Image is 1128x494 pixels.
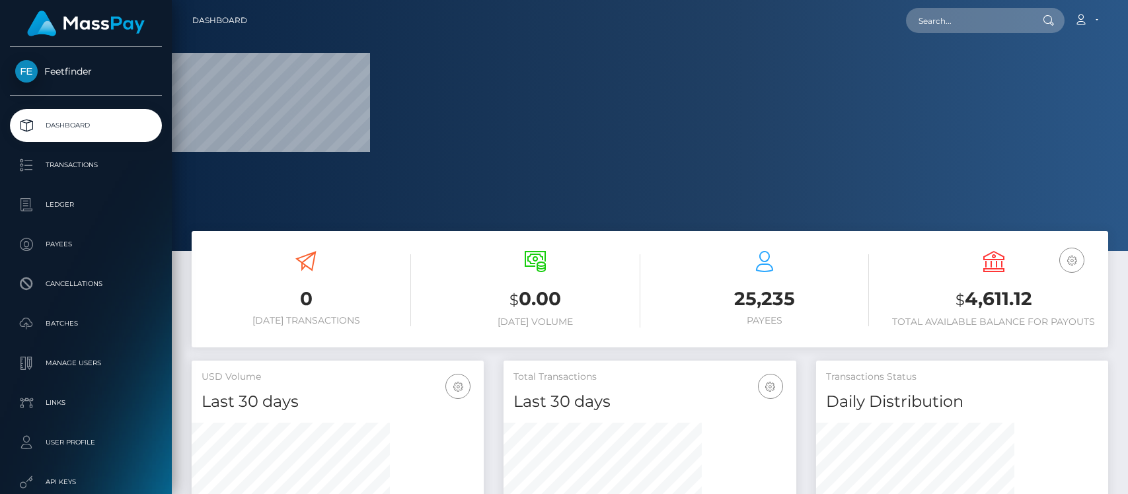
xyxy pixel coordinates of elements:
p: Payees [15,234,157,254]
h3: 0.00 [431,286,640,313]
a: Dashboard [192,7,247,34]
img: Feetfinder [15,60,38,83]
p: Batches [15,314,157,334]
a: Dashboard [10,109,162,142]
p: User Profile [15,433,157,452]
p: Manage Users [15,353,157,373]
input: Search... [906,8,1030,33]
img: MassPay Logo [27,11,145,36]
a: Batches [10,307,162,340]
h3: 25,235 [660,286,870,312]
h5: Total Transactions [513,370,786,384]
small: $ [509,291,519,309]
p: Transactions [15,155,157,175]
h3: 0 [202,286,411,312]
p: Dashboard [15,116,157,135]
a: User Profile [10,426,162,459]
h6: Payees [660,315,870,326]
h4: Last 30 days [513,390,786,413]
h5: USD Volume [202,370,474,384]
p: Cancellations [15,274,157,294]
a: Payees [10,228,162,261]
a: Links [10,386,162,419]
h3: 4,611.12 [889,286,1098,313]
a: Manage Users [10,347,162,380]
h5: Transactions Status [826,370,1098,384]
p: Ledger [15,195,157,215]
h4: Last 30 days [202,390,474,413]
p: Links [15,393,157,413]
h4: Daily Distribution [826,390,1098,413]
span: Feetfinder [10,65,162,77]
h6: Total Available Balance for Payouts [889,316,1098,328]
h6: [DATE] Transactions [202,315,411,326]
p: API Keys [15,472,157,492]
a: Ledger [10,188,162,221]
small: $ [956,291,965,309]
a: Cancellations [10,267,162,300]
h6: [DATE] Volume [431,316,640,328]
a: Transactions [10,149,162,182]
